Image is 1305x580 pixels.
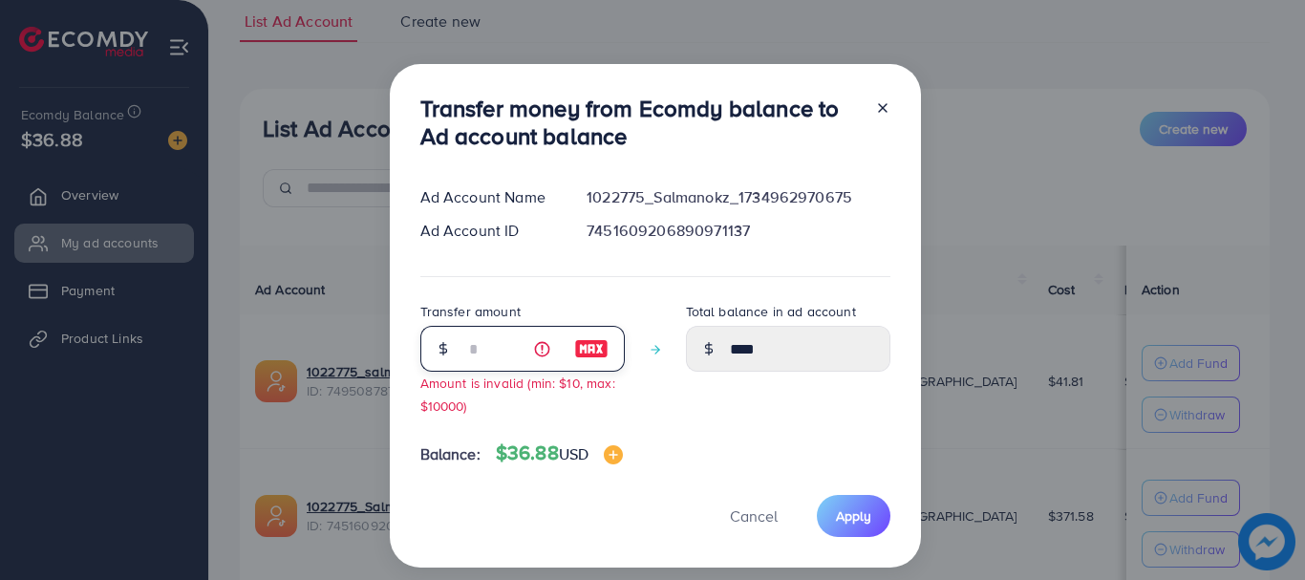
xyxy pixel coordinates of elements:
span: Cancel [730,505,778,526]
label: Total balance in ad account [686,302,856,321]
span: Apply [836,506,871,526]
div: Ad Account Name [405,186,572,208]
span: USD [559,443,588,464]
button: Apply [817,495,890,536]
span: Balance: [420,443,481,465]
div: Ad Account ID [405,220,572,242]
small: Amount is invalid (min: $10, max: $10000) [420,374,615,414]
div: 1022775_Salmanokz_1734962970675 [571,186,905,208]
button: Cancel [706,495,802,536]
img: image [574,337,609,360]
h4: $36.88 [496,441,623,465]
label: Transfer amount [420,302,521,321]
img: image [604,445,623,464]
div: 7451609206890971137 [571,220,905,242]
h3: Transfer money from Ecomdy balance to Ad account balance [420,95,860,150]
